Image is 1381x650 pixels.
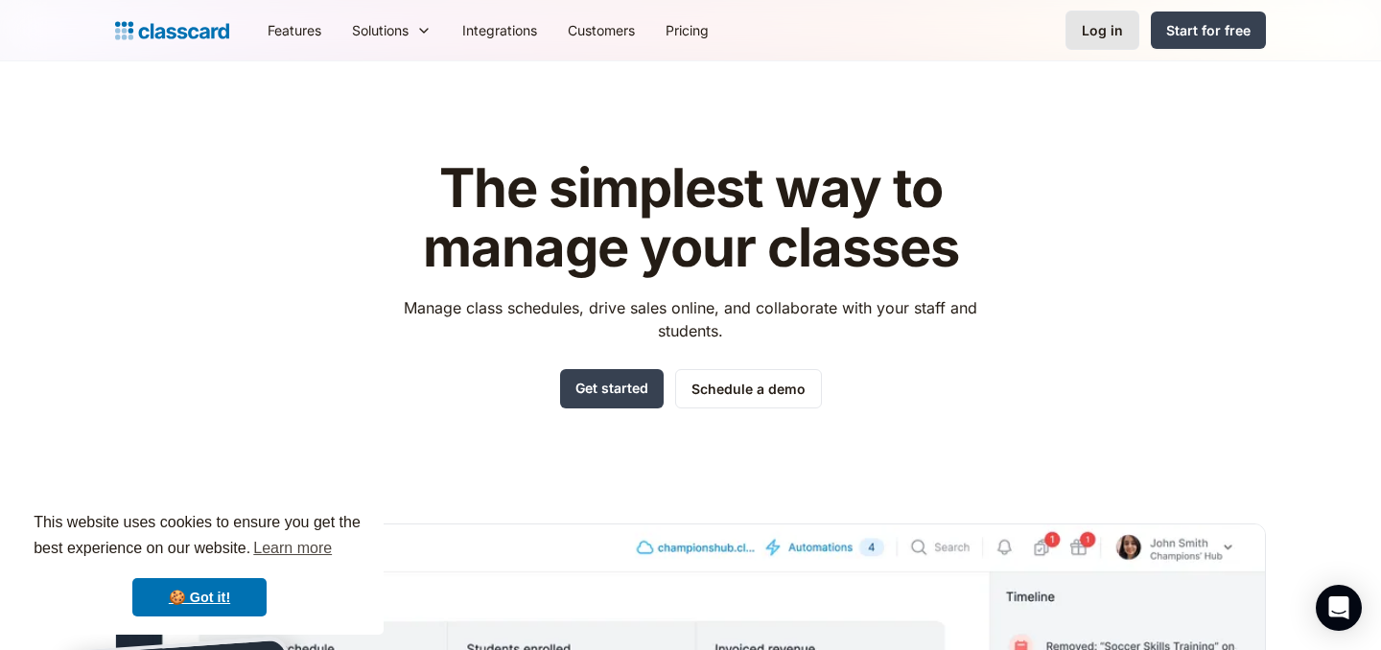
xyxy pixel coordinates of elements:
[560,369,664,408] a: Get started
[552,9,650,52] a: Customers
[1166,20,1251,40] div: Start for free
[675,369,822,408] a: Schedule a demo
[250,534,335,563] a: learn more about cookies
[386,159,995,277] h1: The simplest way to manage your classes
[115,17,229,44] a: home
[650,9,724,52] a: Pricing
[352,20,409,40] div: Solutions
[447,9,552,52] a: Integrations
[1151,12,1266,49] a: Start for free
[386,296,995,342] p: Manage class schedules, drive sales online, and collaborate with your staff and students.
[1082,20,1123,40] div: Log in
[1316,585,1362,631] div: Open Intercom Messenger
[15,493,384,635] div: cookieconsent
[337,9,447,52] div: Solutions
[132,578,267,616] a: dismiss cookie message
[252,9,337,52] a: Features
[34,511,365,563] span: This website uses cookies to ensure you get the best experience on our website.
[1065,11,1139,50] a: Log in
